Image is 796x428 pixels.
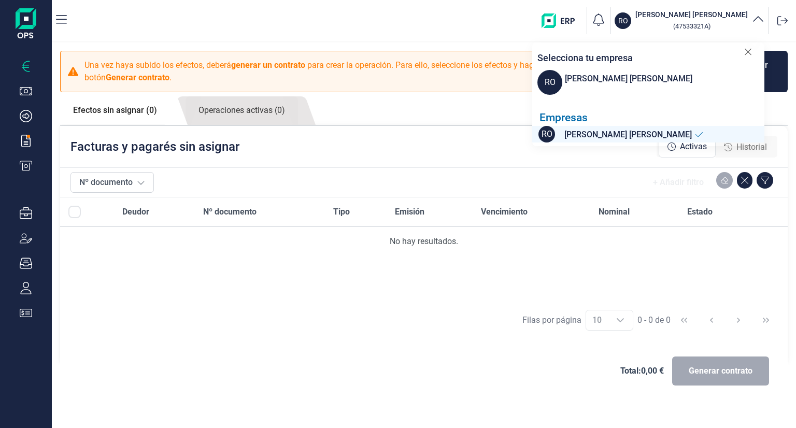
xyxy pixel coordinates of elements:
span: Total: 0,00 € [620,365,664,377]
a: Efectos sin asignar (0) [60,96,170,124]
button: Next Page [726,308,751,333]
a: Operaciones activas (0) [186,96,298,125]
div: No hay resultados. [68,235,779,248]
p: Una vez haya subido los efectos, deberá para crear la operación. Para ello, seleccione los efecto... [84,59,623,84]
span: Vencimiento [481,206,528,218]
div: Choose [608,310,633,330]
div: Empresas [539,111,764,124]
span: Emisión [395,206,424,218]
span: Historial [736,141,767,153]
p: Selecciona tu empresa [537,51,633,65]
span: RO [537,70,562,95]
span: Tipo [333,206,350,218]
span: [PERSON_NAME] [PERSON_NAME] [564,129,692,141]
span: RO [538,126,555,142]
span: Estado [687,206,713,218]
small: Copiar cif [673,22,710,30]
img: Logo de aplicación [16,8,36,41]
span: Activas [680,140,707,153]
div: [PERSON_NAME] [PERSON_NAME] [565,73,692,85]
b: Generar contrato [106,73,169,82]
div: Activas [659,136,716,158]
span: Nº documento [203,206,257,218]
span: 0 - 0 de 0 [637,316,671,324]
b: generar un contrato [231,60,305,70]
img: erp [542,13,582,28]
button: Last Page [754,308,778,333]
button: Nº documento [70,172,154,193]
div: All items unselected [68,206,81,218]
button: Previous Page [699,308,724,333]
button: RO[PERSON_NAME] [PERSON_NAME] (47533321A) [615,9,764,32]
h3: [PERSON_NAME] [PERSON_NAME] [635,9,748,20]
span: Deudor [122,206,149,218]
span: Nominal [599,206,630,218]
div: Historial [716,137,775,158]
p: RO [618,16,628,26]
button: First Page [672,308,696,333]
p: Facturas y pagarés sin asignar [70,138,239,155]
div: Filas por página [522,314,581,326]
